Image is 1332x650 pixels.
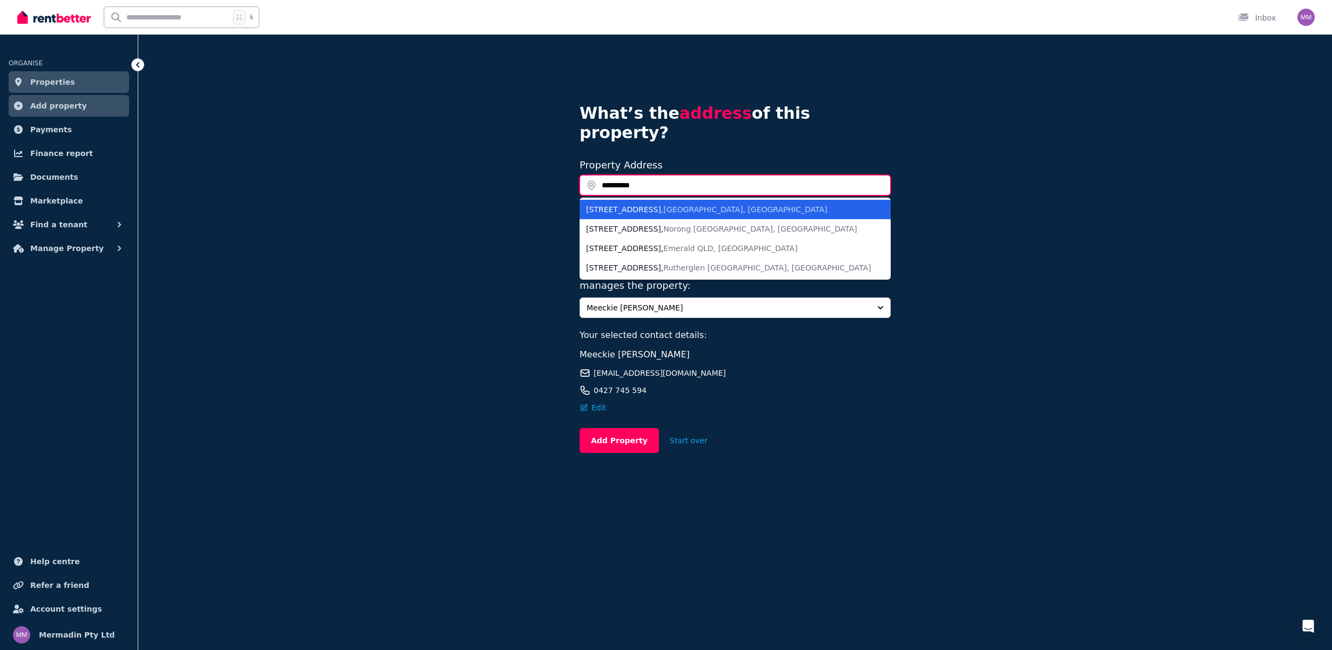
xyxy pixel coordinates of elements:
h4: What’s the of this property? [580,104,891,143]
span: ORGANISE [9,59,43,67]
button: Find a tenant [9,214,129,235]
span: Mermadin Pty Ltd [39,628,115,641]
span: Marketplace [30,194,83,207]
span: Manage Property [30,242,104,255]
div: [STREET_ADDRESS] , [586,243,871,254]
span: Edit [591,402,606,413]
button: Meeckie [PERSON_NAME] [580,297,891,318]
span: Rutherglen [GEOGRAPHIC_DATA], [GEOGRAPHIC_DATA] [663,263,871,272]
a: Help centre [9,551,129,572]
span: Meeckie [PERSON_NAME] [587,302,869,313]
span: Add property [30,99,87,112]
button: Manage Property [9,238,129,259]
a: Add property [9,95,129,117]
img: Mermadin Pty Ltd [13,626,30,644]
a: Documents [9,166,129,188]
span: Norong [GEOGRAPHIC_DATA], [GEOGRAPHIC_DATA] [663,225,857,233]
a: Refer a friend [9,574,129,596]
span: k [250,13,253,22]
a: Payments [9,119,129,140]
p: Your selected contact details: [580,329,891,342]
img: RentBetter [17,9,91,25]
span: Finance report [30,147,93,160]
a: Finance report [9,143,129,164]
span: Emerald QLD, [GEOGRAPHIC_DATA] [663,244,797,253]
span: [EMAIL_ADDRESS][DOMAIN_NAME] [594,368,726,378]
span: Refer a friend [30,579,89,592]
span: Meeckie [PERSON_NAME] [580,349,690,360]
span: Payments [30,123,72,136]
span: Find a tenant [30,218,88,231]
div: [STREET_ADDRESS] , [586,224,871,234]
a: Account settings [9,598,129,620]
button: Edit [580,402,606,413]
a: Marketplace [9,190,129,212]
span: Documents [30,171,78,184]
label: Property Address [580,159,663,171]
span: Help centre [30,555,80,568]
div: Inbox [1238,12,1276,23]
a: Properties [9,71,129,93]
span: address [680,104,752,123]
div: [STREET_ADDRESS] , [586,204,871,215]
span: Account settings [30,602,102,615]
div: [STREET_ADDRESS] , [586,262,871,273]
span: 0427 745 594 [594,385,647,396]
span: [GEOGRAPHIC_DATA], [GEOGRAPHIC_DATA] [663,205,827,214]
div: Open Intercom Messenger [1295,613,1321,639]
span: Properties [30,76,75,89]
img: Mermadin Pty Ltd [1297,9,1315,26]
button: Add Property [580,428,659,453]
button: Start over [659,429,718,452]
